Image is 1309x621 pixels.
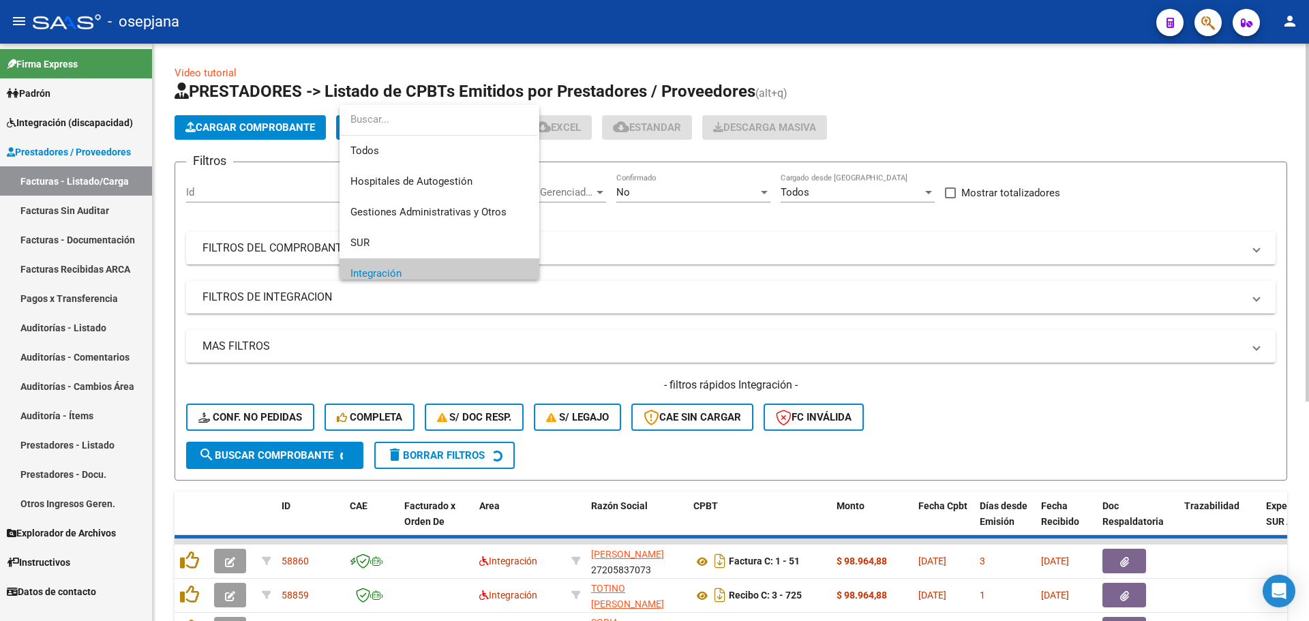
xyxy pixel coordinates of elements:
[350,267,402,279] span: Integración
[350,136,528,166] span: Todos
[340,104,537,135] input: dropdown search
[350,206,507,218] span: Gestiones Administrativas y Otros
[350,237,370,249] span: SUR
[1263,575,1295,607] div: Open Intercom Messenger
[350,175,472,187] span: Hospitales de Autogestión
